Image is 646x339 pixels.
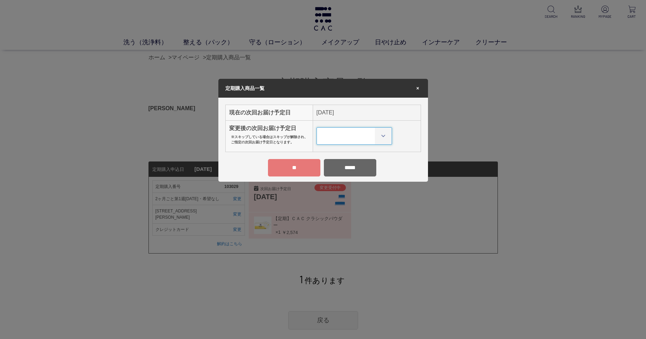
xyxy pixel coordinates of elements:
[225,105,313,120] th: 現在の次回お届け予定日
[313,105,421,120] td: [DATE]
[415,86,421,91] span: ×
[225,120,313,152] th: 変更後の次回お届け予定日
[225,85,264,91] span: 定期購入商品一覧
[231,134,309,145] p: ※スキップしている場合はスキップが解除され、ご指定の次回お届け予定日となります。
